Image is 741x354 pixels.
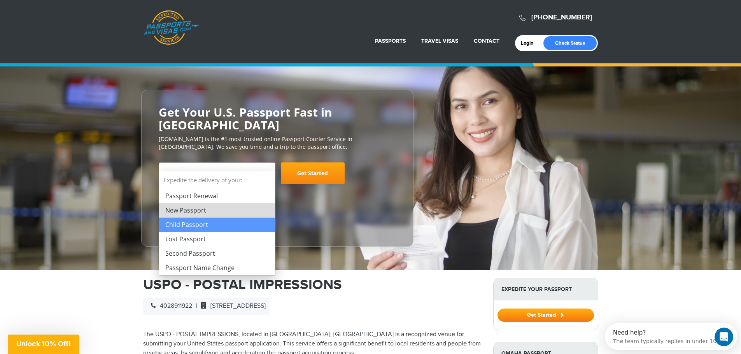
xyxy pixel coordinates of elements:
[143,278,482,292] h1: USPO - POSTAL IMPRESSIONS
[159,218,275,232] li: Child Passport
[375,38,406,44] a: Passports
[531,13,592,22] a: [PHONE_NUMBER]
[8,13,117,21] div: The team typically replies in under 10m
[159,171,275,275] li: Expedite the delivery of your:
[159,106,396,131] h2: Get Your U.S. Passport Fast in [GEOGRAPHIC_DATA]
[474,38,499,44] a: Contact
[159,189,275,203] li: Passport Renewal
[3,3,140,24] div: Open Intercom Messenger
[159,203,275,218] li: New Passport
[147,302,192,310] span: 4028911922
[159,232,275,246] li: Lost Passport
[159,162,275,184] span: New Passport
[605,323,737,350] iframe: Intercom live chat discovery launcher
[159,135,396,151] p: [DOMAIN_NAME] is the #1 most trusted online Passport Courier Service in [GEOGRAPHIC_DATA]. We sav...
[521,40,539,46] a: Login
[494,278,598,300] strong: Expedite Your Passport
[8,7,117,13] div: Need help?
[281,162,345,184] a: Get Started
[159,171,275,189] strong: Expedite the delivery of your:
[421,38,458,44] a: Travel Visas
[8,335,79,354] div: Unlock 10% Off!
[165,166,267,187] span: New Passport
[498,312,594,318] a: Get Started
[543,36,597,50] a: Check Status
[159,261,275,275] li: Passport Name Change
[144,10,199,45] a: Passports & [DOMAIN_NAME]
[715,328,733,346] iframe: Intercom live chat
[159,188,396,196] span: Starting at $199 + government fees
[197,302,266,310] span: [STREET_ADDRESS]
[498,309,594,322] button: Get Started
[16,340,71,348] span: Unlock 10% Off!
[143,298,270,315] div: |
[159,246,275,261] li: Second Passport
